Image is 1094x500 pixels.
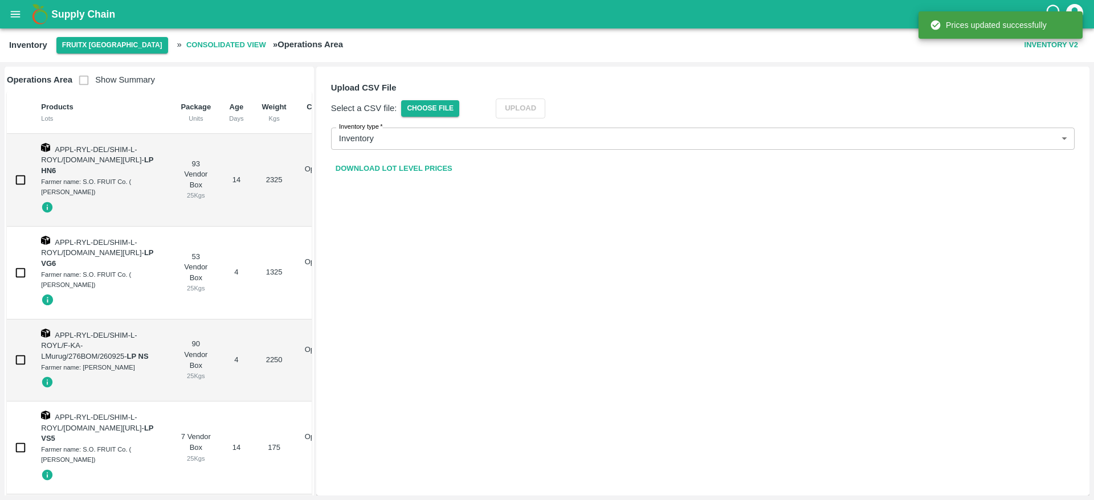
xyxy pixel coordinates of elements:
b: Operations Area [7,75,72,84]
p: Operations Area [305,432,341,453]
b: » Operations Area [273,40,343,49]
button: Inventory V2 [1020,35,1083,55]
span: APPL-RYL-DEL/SHIM-L-ROYL/[DOMAIN_NAME][URL] [41,238,141,257]
b: Age [230,103,244,111]
span: APPL-RYL-DEL/SHIM-L-ROYL/F-KA-LMurug/276BOM/260925 [41,331,137,360]
div: Farmer name: [PERSON_NAME] [41,362,162,372]
b: Products [41,103,73,111]
img: box [41,329,50,338]
b: Supply Chain [51,9,115,20]
strong: LP VG6 [41,248,153,268]
strong: LP HN6 [41,155,153,175]
div: Kgs [262,113,287,124]
p: Operations Area [305,257,341,278]
div: Lots [41,113,162,124]
img: logo [28,3,51,26]
td: 14 [220,401,252,494]
button: open drawer [2,1,28,27]
div: [DATE] [305,278,341,288]
span: APPL-RYL-DEL/SHIM-L-ROYL/[DOMAIN_NAME][URL] [41,145,141,165]
span: - [124,352,148,360]
span: 175 [268,443,280,452]
div: [DATE] [305,185,341,195]
img: box [41,143,50,152]
button: Select DC [56,37,168,54]
div: Prices updated successfully [930,15,1047,35]
div: Date [305,113,341,124]
div: [DATE] [305,453,341,464]
a: Download Lot Level Prices [331,159,457,179]
div: 7 Vendor Box [181,432,211,464]
span: APPL-RYL-DEL/SHIM-L-ROYL/[DOMAIN_NAME][URL] [41,413,141,432]
div: 25 Kgs [181,190,211,200]
b: Consolidated View [186,39,266,52]
div: Units [181,113,211,124]
span: - [41,155,153,175]
p: Operations Area [305,164,341,185]
div: [DATE] [305,366,341,376]
td: 4 [220,227,252,319]
b: Upload CSV File [331,83,397,92]
b: Chamber [307,103,338,111]
td: 14 [220,134,252,227]
div: Days [229,113,243,124]
div: 90 Vendor Box [181,339,211,381]
span: 1325 [266,268,283,276]
b: Inventory [9,40,47,50]
div: customer-support [1044,4,1064,24]
div: Farmer name: S.O. FRUIT Co. ( [PERSON_NAME]) [41,444,162,465]
div: 53 Vendor Box [181,252,211,294]
span: Consolidated View [182,35,271,55]
img: box [41,411,50,420]
p: Operations Area [305,345,341,366]
label: Inventory type [339,122,383,132]
div: 25 Kgs [181,371,211,381]
span: 2325 [266,175,283,184]
a: Supply Chain [51,6,1044,22]
div: 25 Kgs [181,453,211,464]
p: Inventory [339,132,374,145]
img: box [41,236,50,245]
p: Select a CSV file: [331,102,397,114]
td: 4 [220,319,252,402]
div: account of current user [1064,2,1085,26]
span: Choose File [401,100,459,117]
span: - [41,248,153,268]
h2: » [177,35,343,55]
div: Farmer name: S.O. FRUIT Co. ( [PERSON_NAME]) [41,177,162,198]
span: 2250 [266,355,283,364]
div: Farmer name: S.O. FRUIT Co. ( [PERSON_NAME]) [41,269,162,290]
strong: LP NS [127,352,149,360]
b: Weight [262,103,287,111]
div: 25 Kgs [181,283,211,293]
b: Package [181,103,211,111]
div: 93 Vendor Box [181,159,211,201]
span: Show Summary [72,75,155,84]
